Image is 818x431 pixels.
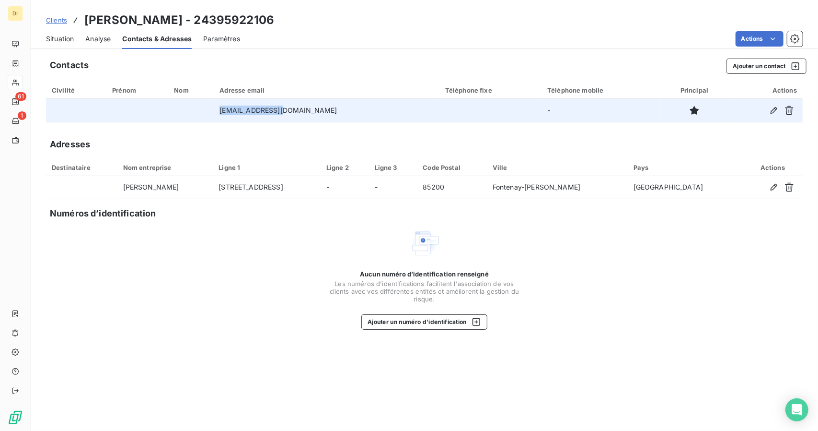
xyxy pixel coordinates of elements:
[735,86,797,94] div: Actions
[46,16,67,24] span: Clients
[174,86,208,94] div: Nom
[409,228,440,259] img: Empty state
[52,164,112,171] div: Destinataire
[361,314,487,330] button: Ajouter un numéro d’identification
[18,111,26,120] span: 1
[445,86,536,94] div: Téléphone fixe
[369,176,417,199] td: -
[487,176,628,199] td: Fontenay-[PERSON_NAME]
[50,207,156,220] h5: Numéros d’identification
[50,138,90,151] h5: Adresses
[417,176,487,199] td: 85200
[123,164,207,171] div: Nom entreprise
[85,34,111,44] span: Analyse
[46,15,67,25] a: Clients
[84,12,274,29] h3: [PERSON_NAME] - 24395922106
[634,164,737,171] div: Pays
[117,176,213,199] td: [PERSON_NAME]
[15,92,26,101] span: 61
[541,99,660,122] td: -
[360,270,489,278] span: Aucun numéro d’identification renseigné
[628,176,743,199] td: [GEOGRAPHIC_DATA]
[46,34,74,44] span: Situation
[52,86,101,94] div: Civilité
[122,34,192,44] span: Contacts & Adresses
[749,164,797,171] div: Actions
[547,86,654,94] div: Téléphone mobile
[493,164,622,171] div: Ville
[203,34,240,44] span: Paramètres
[219,164,315,171] div: Ligne 1
[50,59,89,72] h5: Contacts
[214,99,439,122] td: [EMAIL_ADDRESS][DOMAIN_NAME]
[8,6,23,21] div: DI
[219,86,433,94] div: Adresse email
[213,176,321,199] td: [STREET_ADDRESS]
[375,164,412,171] div: Ligne 3
[326,164,363,171] div: Ligne 2
[736,31,783,47] button: Actions
[321,176,369,199] td: -
[112,86,162,94] div: Prénom
[785,398,808,421] div: Open Intercom Messenger
[726,59,806,74] button: Ajouter un contact
[329,280,520,303] span: Les numéros d'identifications facilitent l'association de vos clients avec vos différentes entité...
[423,164,481,171] div: Code Postal
[666,86,723,94] div: Principal
[8,410,23,425] img: Logo LeanPay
